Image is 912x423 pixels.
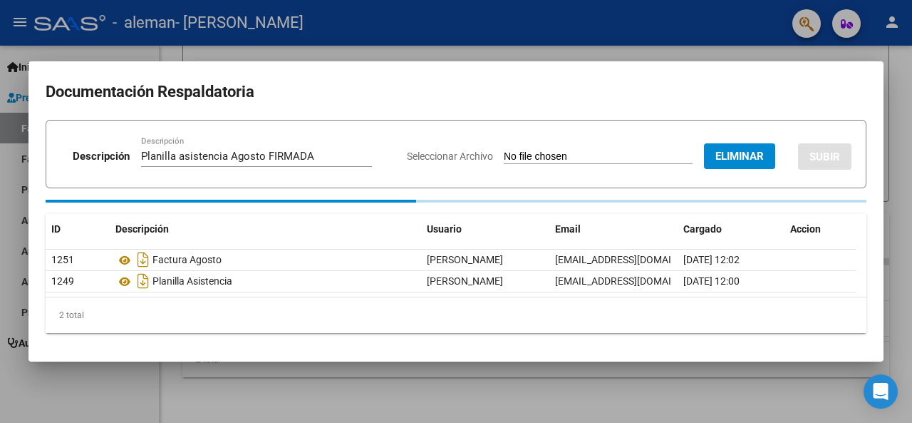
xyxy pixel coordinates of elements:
[51,254,74,265] span: 1251
[683,223,722,235] span: Cargado
[46,297,866,333] div: 2 total
[427,275,503,287] span: [PERSON_NAME]
[46,78,866,106] h2: Documentación Respaldatoria
[790,223,821,235] span: Accion
[115,223,169,235] span: Descripción
[421,214,549,245] datatable-header-cell: Usuario
[51,275,74,287] span: 1249
[115,248,415,271] div: Factura Agosto
[715,150,764,163] span: Eliminar
[407,151,493,162] span: Seleccionar Archivo
[704,143,775,169] button: Eliminar
[784,214,856,245] datatable-header-cell: Accion
[134,248,152,271] i: Descargar documento
[427,254,503,265] span: [PERSON_NAME]
[555,223,581,235] span: Email
[555,275,713,287] span: [EMAIL_ADDRESS][DOMAIN_NAME]
[549,214,678,245] datatable-header-cell: Email
[864,374,898,409] div: Open Intercom Messenger
[427,223,462,235] span: Usuario
[678,214,784,245] datatable-header-cell: Cargado
[51,223,61,235] span: ID
[134,270,152,292] i: Descargar documento
[798,143,851,170] button: SUBIR
[555,254,713,265] span: [EMAIL_ADDRESS][DOMAIN_NAME]
[809,151,840,163] span: SUBIR
[110,214,421,245] datatable-header-cell: Descripción
[46,214,110,245] datatable-header-cell: ID
[115,270,415,292] div: Planilla Asistencia
[683,254,740,265] span: [DATE] 12:02
[683,275,740,287] span: [DATE] 12:00
[73,148,130,165] p: Descripción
